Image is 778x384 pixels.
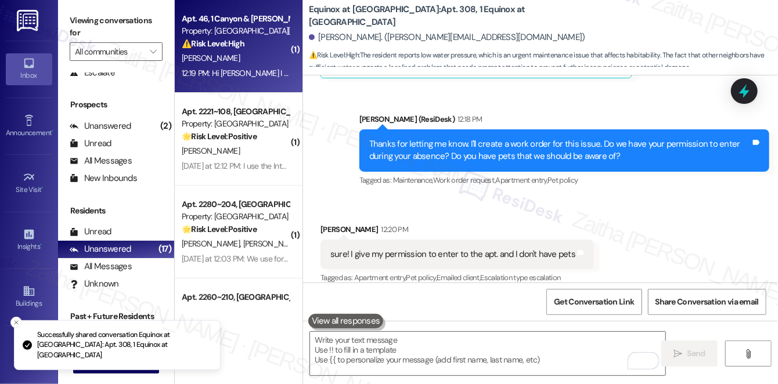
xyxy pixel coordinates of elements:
[70,226,111,238] div: Unread
[320,269,594,286] div: Tagged as:
[406,273,437,282] span: Pet policy ,
[182,13,289,25] div: Apt. 46, 1 Canyon & [PERSON_NAME][GEOGRAPHIC_DATA]
[70,243,131,255] div: Unanswered
[6,281,52,313] a: Buildings
[157,117,174,135] div: (2)
[379,223,409,236] div: 12:20 PM
[393,175,433,185] span: Maintenance ,
[58,310,174,323] div: Past + Future Residents
[70,137,111,150] div: Unread
[548,175,578,185] span: Pet policy
[10,317,22,328] button: Close toast
[182,211,289,223] div: Property: [GEOGRAPHIC_DATA]
[6,53,52,85] a: Inbox
[182,106,289,118] div: Apt. 2221~108, [GEOGRAPHIC_DATA]
[243,238,301,249] span: [PERSON_NAME]
[369,138,751,163] div: Thanks for letting me know. I'll create a work order for this issue. Do we have your permission t...
[546,289,642,315] button: Get Conversation Link
[17,10,41,31] img: ResiDesk Logo
[554,296,634,308] span: Get Conversation Link
[70,155,132,167] div: All Messages
[70,172,137,184] div: New Inbounds
[70,120,131,132] div: Unanswered
[182,25,289,37] div: Property: [GEOGRAPHIC_DATA][PERSON_NAME]
[309,31,585,44] div: [PERSON_NAME]. ([PERSON_NAME][EMAIL_ADDRESS][DOMAIN_NAME])
[309,49,778,74] span: : The resident reports low water pressure, which is an urgent maintenance issue that affects habi...
[309,3,541,28] b: Equinox at [GEOGRAPHIC_DATA]: Apt. 308, 1 Equinox at [GEOGRAPHIC_DATA]
[661,340,718,367] button: Send
[182,53,240,63] span: [PERSON_NAME]
[182,224,257,234] strong: 🌟 Risk Level: Positive
[182,131,257,142] strong: 🌟 Risk Level: Positive
[70,12,163,42] label: Viewing conversations for
[182,238,243,249] span: [PERSON_NAME]
[58,99,174,111] div: Prospects
[182,118,289,130] div: Property: [GEOGRAPHIC_DATA]
[744,349,752,358] i: 
[182,291,289,303] div: Apt. 2260~210, [GEOGRAPHIC_DATA]
[156,240,174,258] div: (17)
[37,330,211,361] p: Successfully shared conversation Equinox at [GEOGRAPHIC_DATA]: Apt. 308, 1 Equinox at [GEOGRAPHIC...
[58,205,174,217] div: Residents
[437,273,480,282] span: Emailed client ,
[433,175,496,185] span: Work order request ,
[496,175,548,185] span: Apartment entry ,
[6,339,52,370] a: Leads
[182,38,244,49] strong: ⚠️ Risk Level: High
[481,273,561,282] span: Escalation type escalation
[75,42,144,61] input: All communities
[310,332,665,375] textarea: To enrich screen reader interactions, please activate Accessibility in Grammarly extension settings
[182,253,720,264] div: [DATE] at 12:03 PM: We use for our TVs for streaming and also stay connected to the WIFI on our p...
[182,161,758,171] div: [DATE] at 12:12 PM: I use the Internet from [PERSON_NAME] Utilities... I work from home so I use ...
[70,260,132,273] div: All Messages
[655,296,759,308] span: Share Conversation via email
[42,184,44,192] span: •
[455,113,482,125] div: 12:18 PM
[359,113,769,129] div: [PERSON_NAME] (ResiDesk)
[330,248,575,260] div: sure! I give my permission to enter to the apt. and I don't have pets
[182,198,289,211] div: Apt. 2280~204, [GEOGRAPHIC_DATA]
[354,273,406,282] span: Apartment entry ,
[6,168,52,199] a: Site Visit •
[673,349,682,358] i: 
[182,146,240,156] span: [PERSON_NAME]
[309,50,359,60] strong: ⚠️ Risk Level: High
[70,67,115,79] div: Escalate
[40,241,42,249] span: •
[687,347,705,360] span: Send
[320,223,594,240] div: [PERSON_NAME]
[70,278,119,290] div: Unknown
[6,224,52,256] a: Insights •
[359,172,769,189] div: Tagged as:
[52,127,53,135] span: •
[648,289,766,315] button: Share Conversation via email
[150,47,156,56] i: 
